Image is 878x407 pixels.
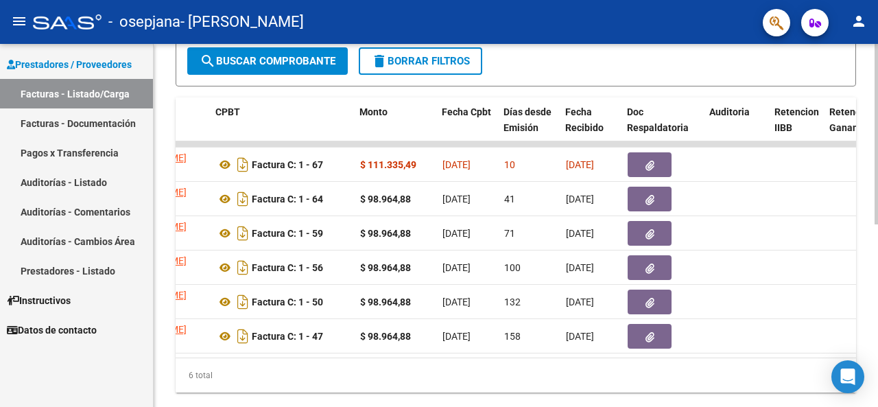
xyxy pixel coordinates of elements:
span: Retención Ganancias [829,106,876,133]
span: 132 [504,296,521,307]
span: CPBT [215,106,240,117]
datatable-header-cell: Monto [354,97,436,158]
strong: Factura C: 1 - 59 [252,228,323,239]
span: [DATE] [566,331,594,342]
span: [DATE] [566,159,594,170]
datatable-header-cell: Doc Respaldatoria [621,97,704,158]
mat-icon: search [200,53,216,69]
i: Descargar documento [234,325,252,347]
span: 100 [504,262,521,273]
span: - [PERSON_NAME] [180,7,304,37]
datatable-header-cell: Auditoria [704,97,769,158]
span: [DATE] [566,296,594,307]
span: Prestadores / Proveedores [7,57,132,72]
strong: Factura C: 1 - 47 [252,331,323,342]
button: Buscar Comprobante [187,47,348,75]
span: 10 [504,159,515,170]
i: Descargar documento [234,291,252,313]
span: Datos de contacto [7,323,97,338]
span: 158 [504,331,521,342]
mat-icon: delete [371,53,388,69]
span: 71 [504,228,515,239]
datatable-header-cell: Retencion IIBB [769,97,824,158]
strong: Factura C: 1 - 56 [252,262,323,273]
mat-icon: person [851,13,867,30]
strong: $ 98.964,88 [360,194,411,205]
span: [DATE] [442,331,471,342]
span: - osepjana [108,7,180,37]
i: Descargar documento [234,257,252,279]
strong: $ 111.335,49 [360,159,416,170]
i: Descargar documento [234,222,252,244]
datatable-header-cell: Días desde Emisión [498,97,560,158]
div: 6 total [176,358,856,393]
span: [DATE] [442,228,471,239]
span: [DATE] [442,159,471,170]
i: Descargar documento [234,188,252,210]
span: [DATE] [566,194,594,205]
span: Fecha Recibido [565,106,604,133]
button: Borrar Filtros [359,47,482,75]
span: Doc Respaldatoria [627,106,689,133]
datatable-header-cell: Fecha Cpbt [436,97,498,158]
span: [DATE] [566,228,594,239]
span: [DATE] [442,296,471,307]
span: [DATE] [442,194,471,205]
span: Monto [359,106,388,117]
strong: $ 98.964,88 [360,331,411,342]
span: Retencion IIBB [774,106,819,133]
div: Open Intercom Messenger [831,360,864,393]
mat-icon: menu [11,13,27,30]
datatable-header-cell: Fecha Recibido [560,97,621,158]
span: Instructivos [7,293,71,308]
datatable-header-cell: CPBT [210,97,354,158]
span: Fecha Cpbt [442,106,491,117]
span: Días desde Emisión [503,106,551,133]
span: 41 [504,194,515,205]
i: Descargar documento [234,154,252,176]
strong: $ 98.964,88 [360,228,411,239]
strong: Factura C: 1 - 64 [252,194,323,205]
span: [DATE] [566,262,594,273]
strong: $ 98.964,88 [360,262,411,273]
span: Auditoria [709,106,750,117]
span: Borrar Filtros [371,55,470,67]
strong: $ 98.964,88 [360,296,411,307]
span: [DATE] [442,262,471,273]
strong: Factura C: 1 - 50 [252,296,323,307]
span: Buscar Comprobante [200,55,335,67]
strong: Factura C: 1 - 67 [252,159,323,170]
